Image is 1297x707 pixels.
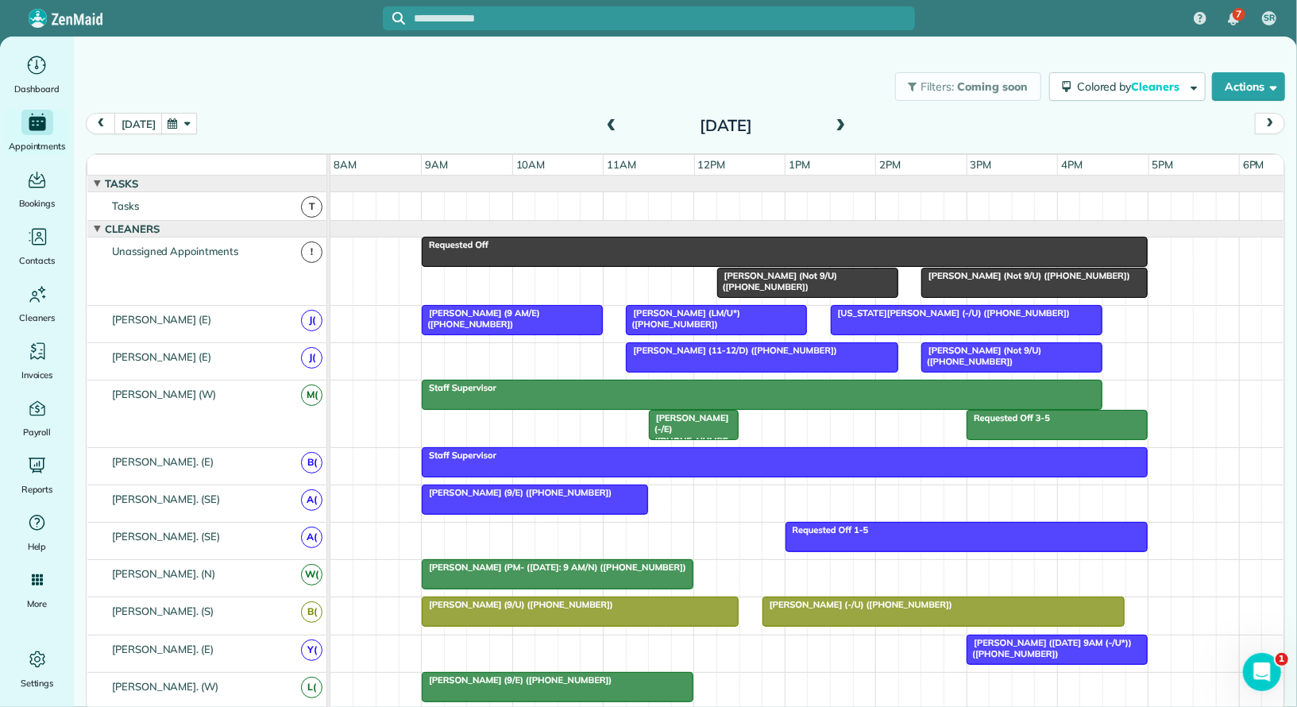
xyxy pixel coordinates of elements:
button: Actions [1212,72,1285,101]
span: 5pm [1149,158,1177,171]
span: [PERSON_NAME] (E) [109,313,214,326]
h2: [DATE] [627,117,825,134]
span: Settings [21,675,54,691]
span: M( [301,384,322,406]
a: Payroll [6,396,68,440]
span: [PERSON_NAME] (Not 9/U) ([PHONE_NUMBER]) [921,270,1131,281]
span: [PERSON_NAME] (11-12/D) ([PHONE_NUMBER]) [625,345,838,356]
span: SR [1264,12,1275,25]
span: 12pm [695,158,729,171]
button: [DATE] [114,113,162,134]
span: T [301,196,322,218]
a: Settings [6,647,68,691]
span: J( [301,347,322,369]
span: B( [301,452,322,473]
span: 6pm [1240,158,1268,171]
span: 9am [422,158,451,171]
span: More [27,596,47,612]
button: prev [86,113,116,134]
span: [PERSON_NAME]. (SE) [109,530,223,543]
span: Payroll [23,424,52,440]
span: Colored by [1077,79,1185,94]
span: 1 [1276,653,1288,666]
span: Requested Off [421,239,489,250]
span: [PERSON_NAME]. (E) [109,455,217,468]
span: 4pm [1058,158,1086,171]
span: 7 [1236,8,1241,21]
span: Requested Off 3-5 [966,412,1051,423]
span: [PERSON_NAME] (9 AM/E) ([PHONE_NUMBER]) [421,307,540,330]
span: ! [301,241,322,263]
a: Reports [6,453,68,497]
span: [PERSON_NAME]. (N) [109,567,218,580]
span: Staff Supervisor [421,382,497,393]
a: Help [6,510,68,554]
span: W( [301,564,322,585]
span: Y( [301,639,322,661]
span: [PERSON_NAME] (Not 9/U) ([PHONE_NUMBER]) [716,270,837,292]
span: [PERSON_NAME] (-/U) ([PHONE_NUMBER]) [762,599,953,610]
span: Coming soon [957,79,1029,94]
span: Cleaners [102,222,163,235]
span: Appointments [9,138,66,154]
span: [PERSON_NAME]. (E) [109,643,217,655]
span: Contacts [19,253,55,269]
span: [PERSON_NAME] (-/E) ([PHONE_NUMBER]) [648,412,729,458]
span: 8am [330,158,360,171]
button: Focus search [383,12,405,25]
span: [PERSON_NAME] (9/E) ([PHONE_NUMBER]) [421,674,612,686]
a: Dashboard [6,52,68,97]
span: Help [28,539,47,554]
a: Contacts [6,224,68,269]
span: Dashboard [14,81,60,97]
span: A( [301,527,322,548]
a: Invoices [6,338,68,383]
span: 10am [513,158,549,171]
span: [US_STATE][PERSON_NAME] (-/U) ([PHONE_NUMBER]) [830,307,1071,319]
span: Cleaners [1132,79,1183,94]
span: B( [301,601,322,623]
span: [PERSON_NAME]. (S) [109,605,217,617]
span: [PERSON_NAME] (9/E) ([PHONE_NUMBER]) [421,487,612,498]
span: Bookings [19,195,56,211]
svg: Focus search [392,12,405,25]
span: [PERSON_NAME] ([DATE] 9AM (-/U*)) ([PHONE_NUMBER]) [966,637,1132,659]
span: 3pm [967,158,995,171]
span: A( [301,489,322,511]
a: Cleaners [6,281,68,326]
span: 11am [604,158,639,171]
span: L( [301,677,322,698]
span: Filters: [921,79,955,94]
span: [PERSON_NAME] (E) [109,350,214,363]
button: Colored byCleaners [1049,72,1206,101]
span: [PERSON_NAME] (9/U) ([PHONE_NUMBER]) [421,599,614,610]
span: Requested Off 1-5 [785,524,870,535]
span: Tasks [102,177,141,190]
span: 2pm [876,158,904,171]
span: 1pm [786,158,813,171]
span: [PERSON_NAME]. (W) [109,680,222,693]
a: Appointments [6,110,68,154]
span: Cleaners [19,310,55,326]
div: 7 unread notifications [1217,2,1250,37]
span: J( [301,310,322,331]
span: Staff Supervisor [421,450,497,461]
span: [PERSON_NAME] (W) [109,388,219,400]
span: Invoices [21,367,53,383]
span: [PERSON_NAME] (PM- ([DATE]: 9 AM/N) ([PHONE_NUMBER]) [421,562,687,573]
span: [PERSON_NAME] (LM/U*) ([PHONE_NUMBER]) [625,307,740,330]
span: [PERSON_NAME]. (SE) [109,493,223,505]
span: Reports [21,481,53,497]
iframe: Intercom live chat [1243,653,1281,691]
span: Tasks [109,199,142,212]
span: [PERSON_NAME] (Not 9/U) ([PHONE_NUMBER]) [921,345,1041,367]
span: Unassigned Appointments [109,245,241,257]
button: next [1255,113,1285,134]
a: Bookings [6,167,68,211]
